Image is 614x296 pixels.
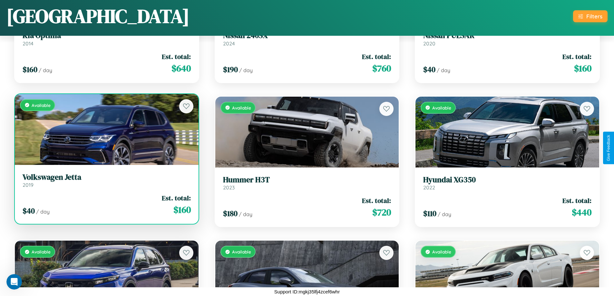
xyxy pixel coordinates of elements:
[223,175,391,191] a: Hummer H3T2023
[239,211,252,217] span: / day
[23,31,191,40] h3: Kia Optima
[23,205,35,216] span: $ 40
[223,40,235,47] span: 2024
[572,206,591,219] span: $ 440
[223,64,238,75] span: $ 190
[239,67,253,73] span: / day
[23,31,191,47] a: Kia Optima2014
[232,249,251,254] span: Available
[423,64,435,75] span: $ 40
[23,173,191,182] h3: Volkswagen Jetta
[423,31,591,40] h3: Nissan PULSAR
[438,211,451,217] span: / day
[562,196,591,205] span: Est. total:
[223,184,235,191] span: 2023
[173,203,191,216] span: $ 160
[6,3,190,29] h1: [GEOGRAPHIC_DATA]
[23,182,34,188] span: 2019
[39,67,52,73] span: / day
[23,173,191,188] a: Volkswagen Jetta2019
[573,10,608,22] button: Filters
[162,193,191,203] span: Est. total:
[423,175,591,185] h3: Hyundai XG350
[23,40,34,47] span: 2014
[32,102,51,108] span: Available
[423,175,591,191] a: Hyundai XG3502022
[23,64,37,75] span: $ 160
[223,31,391,40] h3: Nissan 240SX
[223,31,391,47] a: Nissan 240SX2024
[574,62,591,75] span: $ 160
[362,52,391,61] span: Est. total:
[606,135,611,161] div: Give Feedback
[423,31,591,47] a: Nissan PULSAR2020
[423,208,436,219] span: $ 110
[562,52,591,61] span: Est. total:
[362,196,391,205] span: Est. total:
[437,67,450,73] span: / day
[32,249,51,254] span: Available
[586,13,602,20] div: Filters
[274,287,340,296] p: Support ID: mgkj35lfj4zcef6whr
[171,62,191,75] span: $ 640
[232,105,251,110] span: Available
[372,206,391,219] span: $ 720
[432,249,451,254] span: Available
[372,62,391,75] span: $ 760
[36,208,50,215] span: / day
[423,40,435,47] span: 2020
[423,184,435,191] span: 2022
[223,175,391,185] h3: Hummer H3T
[162,52,191,61] span: Est. total:
[432,105,451,110] span: Available
[223,208,238,219] span: $ 180
[6,274,22,290] iframe: Intercom live chat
